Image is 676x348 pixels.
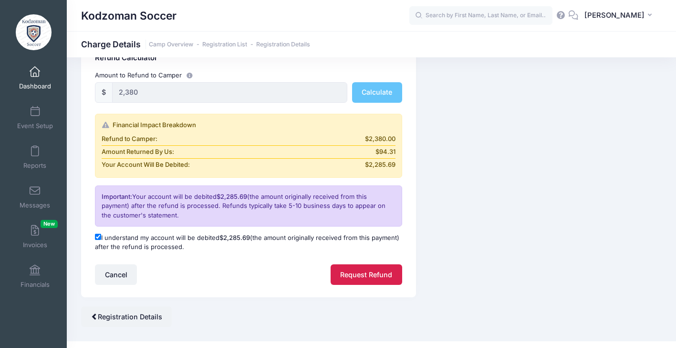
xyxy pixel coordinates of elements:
[16,14,52,50] img: Kodzoman Soccer
[95,233,402,252] label: I understand my account will be debited (the amount originally received from this payment) after ...
[12,220,58,253] a: InvoicesNew
[23,241,47,249] span: Invoices
[584,10,645,21] span: [PERSON_NAME]
[23,162,46,170] span: Reports
[81,5,177,27] h1: Kodzoman Soccer
[217,193,247,200] span: $2,285.69
[95,54,402,63] h5: Refund Calculator
[12,141,58,174] a: Reports
[95,264,137,285] button: Cancel
[17,122,53,130] span: Event Setup
[365,160,395,170] span: $2,285.69
[12,101,58,134] a: Event Setup
[578,5,662,27] button: [PERSON_NAME]
[12,61,58,95] a: Dashboard
[20,201,50,209] span: Messages
[102,193,132,200] span: Important:
[19,82,51,90] span: Dashboard
[102,134,157,144] span: Refund to Camper:
[21,281,50,289] span: Financials
[331,264,402,285] button: Request Refund
[41,220,58,228] span: New
[81,39,310,49] h1: Charge Details
[149,41,193,48] a: Camp Overview
[409,6,552,25] input: Search by First Name, Last Name, or Email...
[95,185,402,227] div: Your account will be debited (the amount originally received from this payment) after the refund ...
[102,120,395,130] div: Financial Impact Breakdown
[12,260,58,293] a: Financials
[112,82,347,103] input: 0.00
[375,147,395,157] span: $94.31
[102,147,174,157] span: Amount Returned By Us:
[365,134,395,144] span: $2,380.00
[95,82,113,103] div: $
[219,234,250,241] span: $2,285.69
[91,70,407,80] div: Amount to Refund to Camper
[256,41,310,48] a: Registration Details
[95,234,101,240] input: I understand my account will be debited$2,285.69(the amount originally received from this payment...
[102,160,190,170] span: Your Account Will Be Debited:
[202,41,247,48] a: Registration List
[81,306,172,327] a: Registration Details
[12,180,58,214] a: Messages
